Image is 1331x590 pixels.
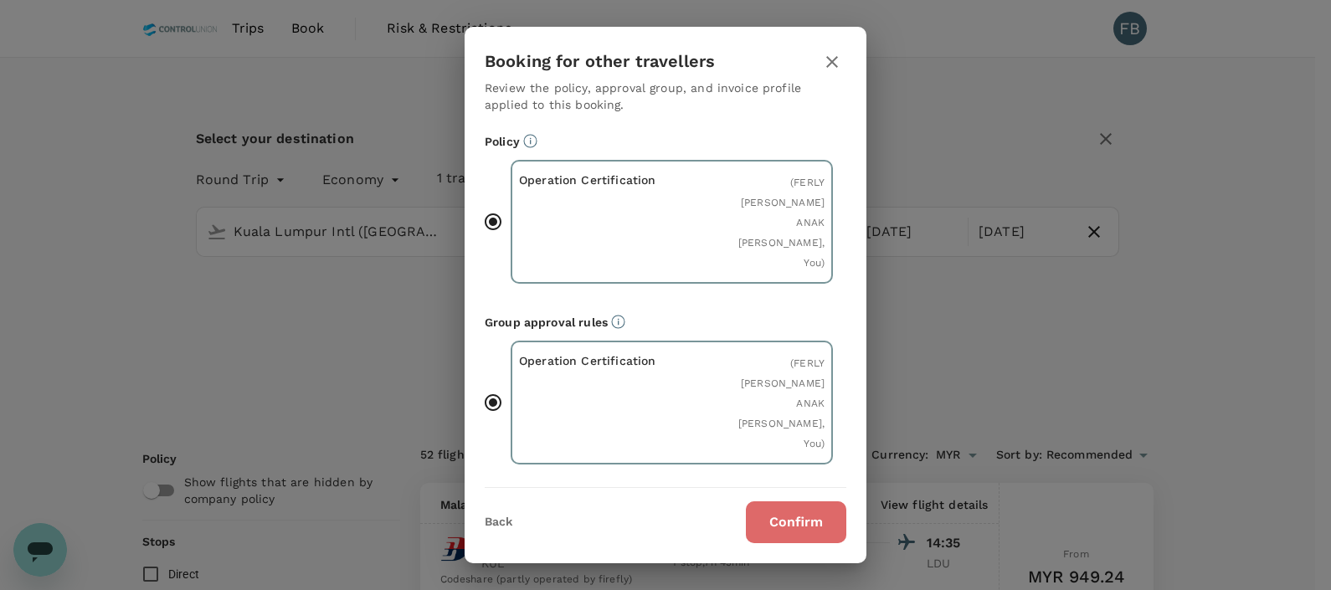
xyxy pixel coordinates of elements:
[485,52,715,71] h3: Booking for other travellers
[746,501,846,543] button: Confirm
[485,80,846,113] p: Review the policy, approval group, and invoice profile applied to this booking.
[611,315,625,329] svg: Default approvers or custom approval rules (if available) are based on the user group.
[519,172,672,188] p: Operation Certification
[485,516,512,529] button: Back
[485,133,846,150] p: Policy
[523,134,537,148] svg: Booking restrictions are based on the selected travel policy.
[519,352,672,369] p: Operation Certification
[485,314,846,331] p: Group approval rules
